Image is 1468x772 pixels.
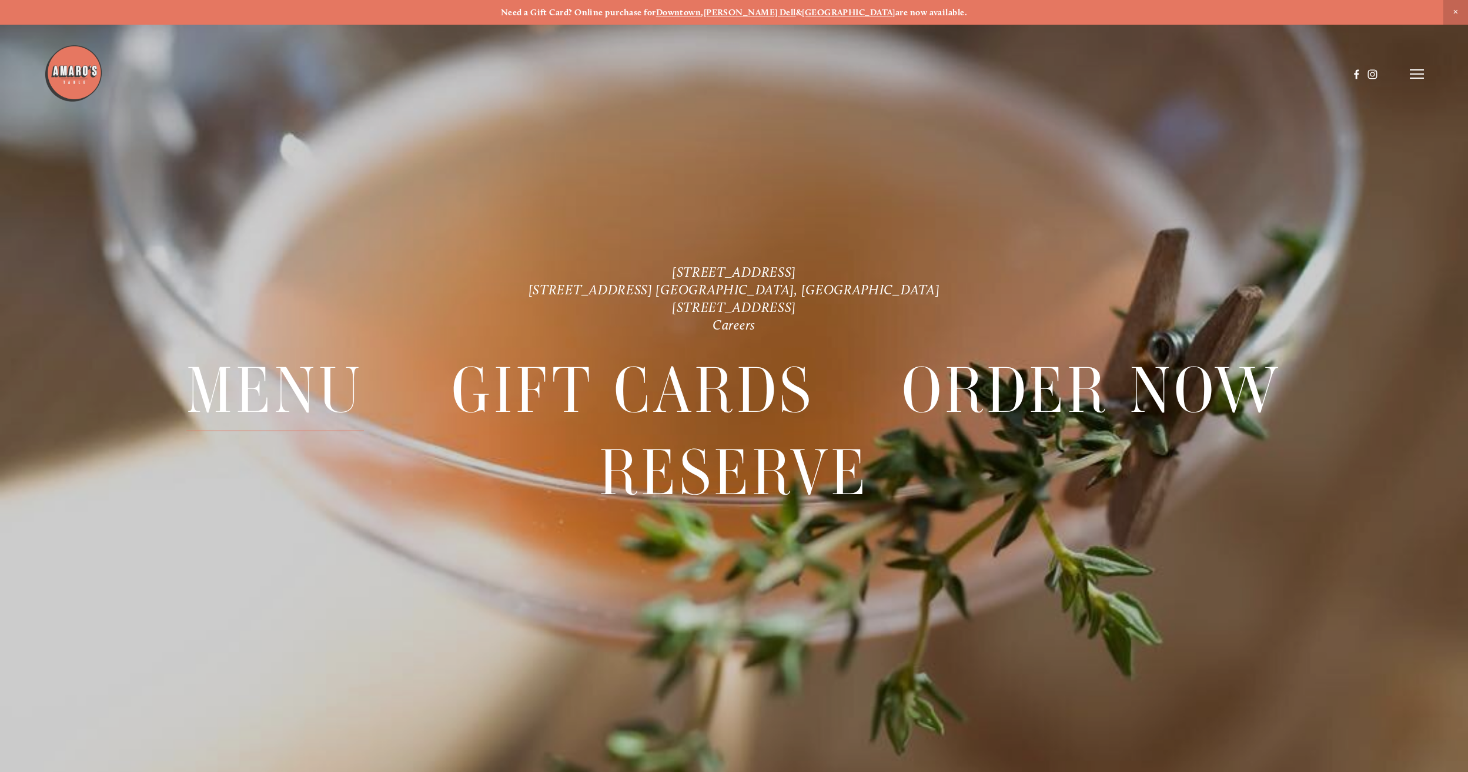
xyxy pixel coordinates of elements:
[713,317,755,333] a: Careers
[452,349,814,431] span: Gift Cards
[796,7,802,18] strong: &
[529,281,940,298] a: [STREET_ADDRESS] [GEOGRAPHIC_DATA], [GEOGRAPHIC_DATA]
[501,7,656,18] strong: Need a Gift Card? Online purchase for
[902,349,1282,430] a: Order Now
[452,349,814,430] a: Gift Cards
[902,349,1282,431] span: Order Now
[656,7,701,18] a: Downtown
[895,7,967,18] strong: are now available.
[599,432,869,513] a: Reserve
[672,264,796,280] a: [STREET_ADDRESS]
[599,432,869,513] span: Reserve
[704,7,796,18] a: [PERSON_NAME] Dell
[701,7,703,18] strong: ,
[672,299,796,315] a: [STREET_ADDRESS]
[186,349,364,431] span: Menu
[44,44,103,103] img: Amaro's Table
[186,349,364,430] a: Menu
[802,7,895,18] a: [GEOGRAPHIC_DATA]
